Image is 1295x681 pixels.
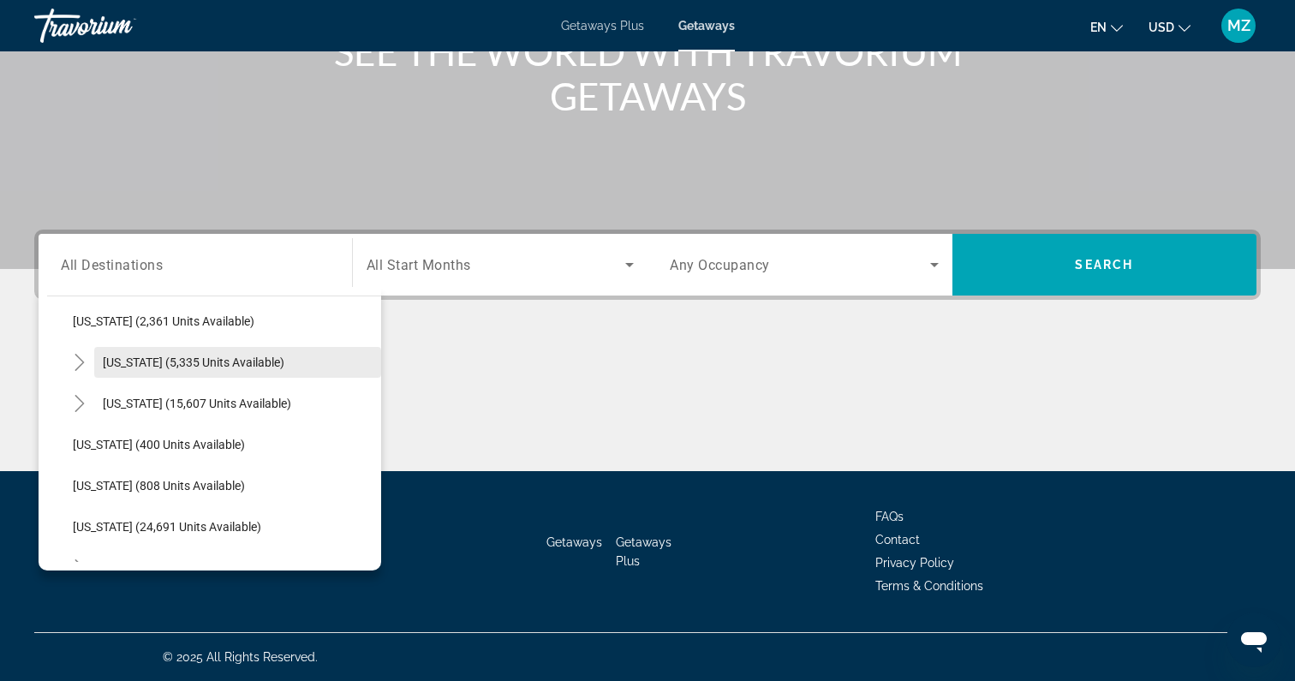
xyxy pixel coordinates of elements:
[103,355,284,369] span: [US_STATE] (5,335 units available)
[73,438,245,451] span: [US_STATE] (400 units available)
[103,561,291,575] span: [US_STATE] (10,682 units available)
[875,533,920,547] a: Contact
[1075,258,1133,272] span: Search
[1090,21,1107,34] span: en
[670,257,770,273] span: Any Occupancy
[952,234,1257,296] button: Search
[103,397,291,410] span: [US_STATE] (15,607 units available)
[61,256,163,272] span: All Destinations
[1227,17,1250,34] span: MZ
[64,429,381,460] button: [US_STATE] (400 units available)
[1149,15,1191,39] button: Change currency
[163,650,318,664] span: © 2025 All Rights Reserved.
[73,479,245,493] span: [US_STATE] (808 units available)
[64,511,381,542] button: [US_STATE] (24,691 units available)
[64,306,381,337] button: [US_STATE] (2,361 units available)
[64,470,381,501] button: [US_STATE] (808 units available)
[39,234,1256,296] div: Search widget
[64,553,94,583] button: Toggle Pennsylvania (10,682 units available)
[1149,21,1174,34] span: USD
[616,535,671,568] a: Getaways Plus
[326,29,969,118] h1: SEE THE WORLD WITH TRAVORIUM GETAWAYS
[94,553,381,583] button: [US_STATE] (10,682 units available)
[94,388,381,419] button: [US_STATE] (15,607 units available)
[546,535,602,549] a: Getaways
[561,19,644,33] a: Getaways Plus
[1090,15,1123,39] button: Change language
[73,520,261,534] span: [US_STATE] (24,691 units available)
[875,556,954,570] a: Privacy Policy
[678,19,735,33] a: Getaways
[1216,8,1261,44] button: User Menu
[34,3,206,48] a: Travorium
[64,389,94,419] button: Toggle North Carolina (15,607 units available)
[73,314,254,328] span: [US_STATE] (2,361 units available)
[94,347,381,378] button: [US_STATE] (5,335 units available)
[1226,612,1281,667] iframe: Кнопка запуска окна обмена сообщениями
[367,257,471,273] span: All Start Months
[875,579,983,593] a: Terms & Conditions
[875,510,904,523] a: FAQs
[64,348,94,378] button: Toggle New York (5,335 units available)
